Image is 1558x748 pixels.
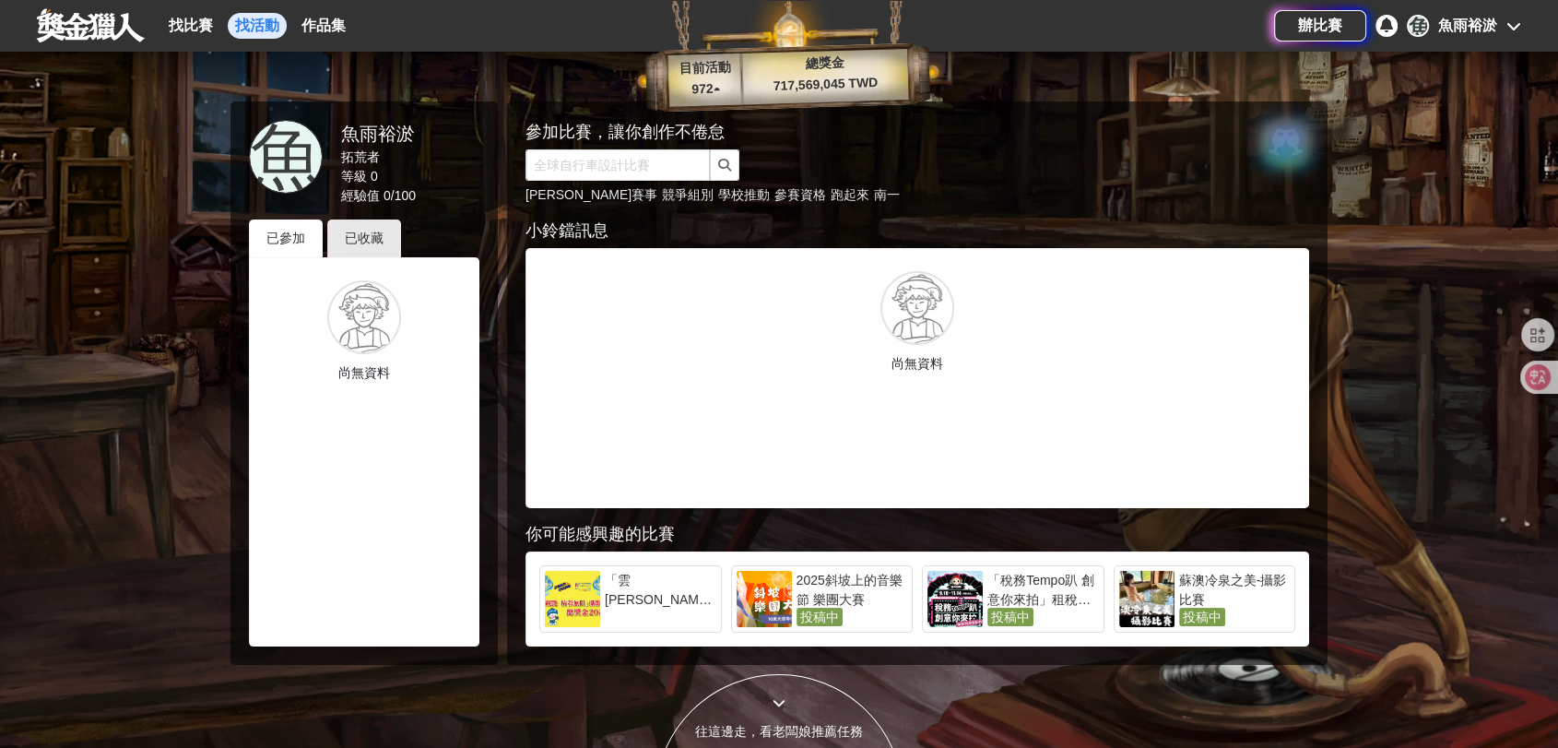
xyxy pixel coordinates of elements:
[874,187,900,202] a: 南一
[667,57,742,79] p: 目前活動
[263,363,466,383] p: 尚無資料
[922,565,1104,633] a: 「稅務Tempo趴 創意你來拍」租稅短影音創作競賽投稿中
[662,187,714,202] a: 競爭組別
[525,522,1309,547] div: 你可能感興趣的比賽
[987,571,1099,608] div: 「稅務Tempo趴 創意你來拍」租稅短影音創作競賽
[774,187,826,202] a: 參賽資格
[1179,571,1291,608] div: 蘇澳冷泉之美-攝影比賽
[341,188,380,203] span: 經驗值
[655,722,903,742] div: 往這邊走，看老闆娘推薦任務
[1179,608,1225,626] span: 投稿中
[249,220,323,257] div: 已參加
[1114,565,1296,633] a: 蘇澳冷泉之美-攝影比賽投稿中
[294,13,353,39] a: 作品集
[731,565,914,633] a: 2025斜坡上的音樂節 樂團大賽投稿中
[718,187,770,202] a: 學校推動
[1407,15,1429,37] div: 魚
[1438,15,1497,37] div: 魚雨裕淤
[668,78,743,101] p: 972 ▴
[831,187,869,202] a: 跑起來
[525,187,657,202] a: [PERSON_NAME]賽事
[228,13,287,39] a: 找活動
[384,188,416,203] span: 0 / 100
[371,169,378,184] span: 0
[161,13,220,39] a: 找比賽
[341,148,416,167] div: 拓荒者
[797,608,843,626] span: 投稿中
[605,571,716,608] div: 「雲[PERSON_NAME] 精彩無限」攝影比賽
[327,220,401,257] div: 已收藏
[341,169,367,184] span: 等級
[249,120,323,194] a: 魚
[539,354,1295,374] p: 尚無資料
[1274,10,1366,42] a: 辦比賽
[987,608,1033,626] span: 投稿中
[741,51,908,76] p: 總獎金
[742,72,909,97] p: 717,569,045 TWD
[341,120,416,148] div: 魚雨裕淤
[525,219,1309,243] div: 小鈴鐺訊息
[539,565,722,633] a: 「雲[PERSON_NAME] 精彩無限」攝影比賽
[525,120,1245,145] div: 參加比賽，讓你創作不倦怠
[525,149,710,181] input: 全球自行車設計比賽
[797,571,908,608] div: 2025斜坡上的音樂節 樂團大賽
